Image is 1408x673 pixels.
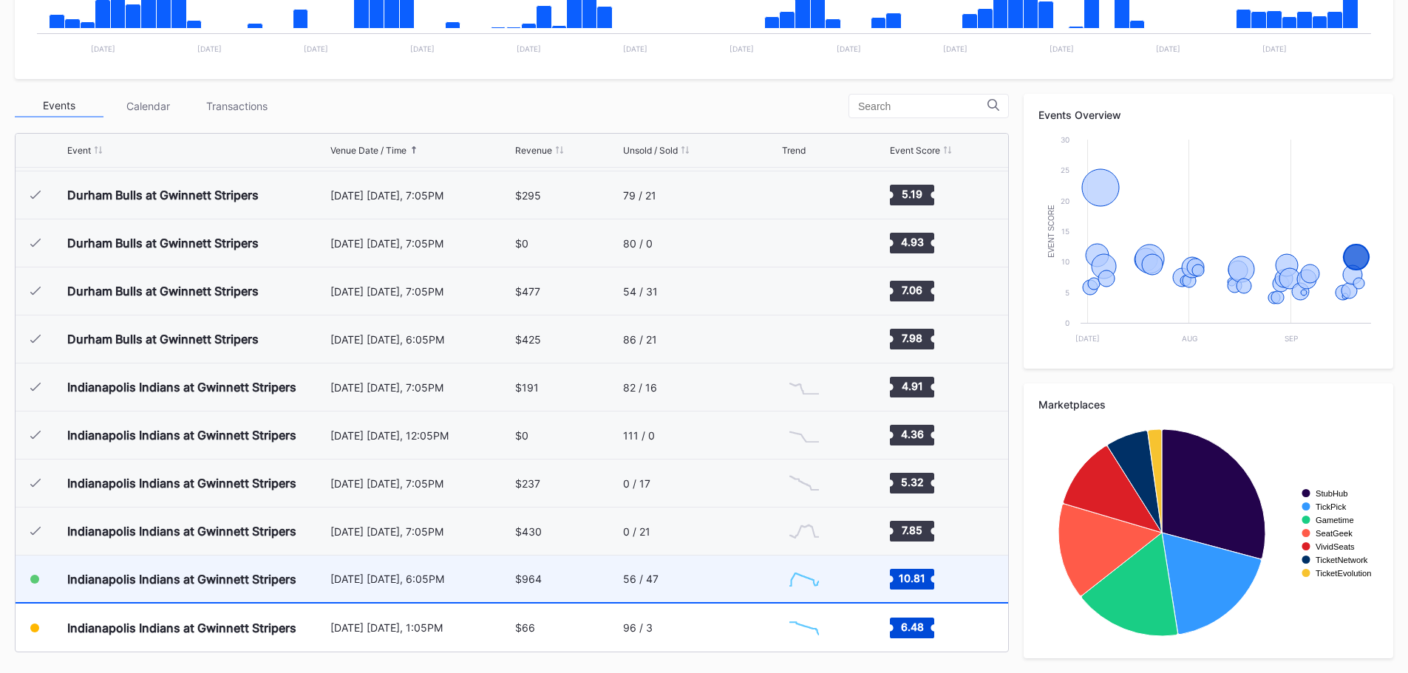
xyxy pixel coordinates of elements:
[900,620,923,632] text: 6.48
[515,573,542,585] div: $964
[1061,227,1069,236] text: 15
[330,477,512,490] div: [DATE] [DATE], 7:05PM
[1061,257,1069,266] text: 10
[515,621,535,634] div: $66
[330,333,512,346] div: [DATE] [DATE], 6:05PM
[1038,398,1378,411] div: Marketplaces
[304,44,328,53] text: [DATE]
[67,621,296,635] div: Indianapolis Indians at Gwinnett Stripers
[515,237,528,250] div: $0
[1050,44,1074,53] text: [DATE]
[91,44,115,53] text: [DATE]
[900,428,923,440] text: 4.36
[1065,288,1069,297] text: 5
[902,524,922,536] text: 7.85
[197,44,222,53] text: [DATE]
[330,381,512,394] div: [DATE] [DATE], 7:05PM
[67,145,91,156] div: Event
[837,44,861,53] text: [DATE]
[782,513,826,550] svg: Chart title
[782,465,826,502] svg: Chart title
[858,100,987,112] input: Search
[515,145,552,156] div: Revenue
[515,285,540,298] div: $477
[623,189,656,202] div: 79 / 21
[330,573,512,585] div: [DATE] [DATE], 6:05PM
[1316,502,1347,511] text: TickPick
[1316,529,1353,538] text: SeatGeek
[623,525,650,538] div: 0 / 21
[782,273,826,310] svg: Chart title
[729,44,754,53] text: [DATE]
[192,95,281,117] div: Transactions
[330,189,512,202] div: [DATE] [DATE], 7:05PM
[1316,569,1371,578] text: TicketEvolution
[1061,197,1069,205] text: 20
[900,236,923,248] text: 4.93
[900,476,923,488] text: 5.32
[899,571,925,584] text: 10.81
[623,621,653,634] div: 96 / 3
[1316,542,1355,551] text: VividSeats
[67,380,296,394] div: Indianapolis Indians at Gwinnett Stripers
[1061,135,1069,144] text: 30
[782,417,826,454] svg: Chart title
[1262,44,1287,53] text: [DATE]
[1061,165,1069,174] text: 25
[330,429,512,442] div: [DATE] [DATE], 12:05PM
[67,428,296,443] div: Indianapolis Indians at Gwinnett Stripers
[902,188,922,200] text: 5.19
[67,524,296,539] div: Indianapolis Indians at Gwinnett Stripers
[67,284,259,298] div: Durham Bulls at Gwinnett Stripers
[890,145,940,156] div: Event Score
[330,145,407,156] div: Venue Date / Time
[67,188,259,202] div: Durham Bulls at Gwinnett Stripers
[902,284,922,296] text: 7.06
[515,381,539,394] div: $191
[515,429,528,442] div: $0
[1038,109,1378,121] div: Events Overview
[67,332,259,346] div: Durham Bulls at Gwinnett Stripers
[782,609,826,646] svg: Chart title
[1075,334,1100,343] text: [DATE]
[515,477,540,490] div: $237
[902,332,922,344] text: 7.98
[1316,489,1348,498] text: StubHub
[67,476,296,491] div: Indianapolis Indians at Gwinnett Stripers
[330,621,512,634] div: [DATE] [DATE], 1:05PM
[515,525,542,538] div: $430
[782,225,826,262] svg: Chart title
[1156,44,1180,53] text: [DATE]
[1316,516,1354,525] text: Gametime
[517,44,541,53] text: [DATE]
[782,369,826,406] svg: Chart title
[67,572,296,587] div: Indianapolis Indians at Gwinnett Stripers
[623,44,647,53] text: [DATE]
[623,381,657,394] div: 82 / 16
[67,236,259,250] div: Durham Bulls at Gwinnett Stripers
[1065,318,1069,327] text: 0
[901,380,922,392] text: 4.91
[623,573,659,585] div: 56 / 47
[623,285,658,298] div: 54 / 31
[15,95,103,117] div: Events
[623,477,650,490] div: 0 / 17
[515,333,541,346] div: $425
[515,189,541,202] div: $295
[1316,556,1368,564] text: TicketNetwork
[330,237,512,250] div: [DATE] [DATE], 7:05PM
[623,145,678,156] div: Unsold / Sold
[623,333,657,346] div: 86 / 21
[782,561,826,598] svg: Chart title
[103,95,192,117] div: Calendar
[623,429,655,442] div: 111 / 0
[1038,132,1378,354] svg: Chart title
[410,44,435,53] text: [DATE]
[782,321,826,358] svg: Chart title
[623,237,653,250] div: 80 / 0
[782,145,806,156] div: Trend
[782,177,826,213] svg: Chart title
[1182,334,1197,343] text: Aug
[1047,205,1055,258] text: Event Score
[1285,334,1298,343] text: Sep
